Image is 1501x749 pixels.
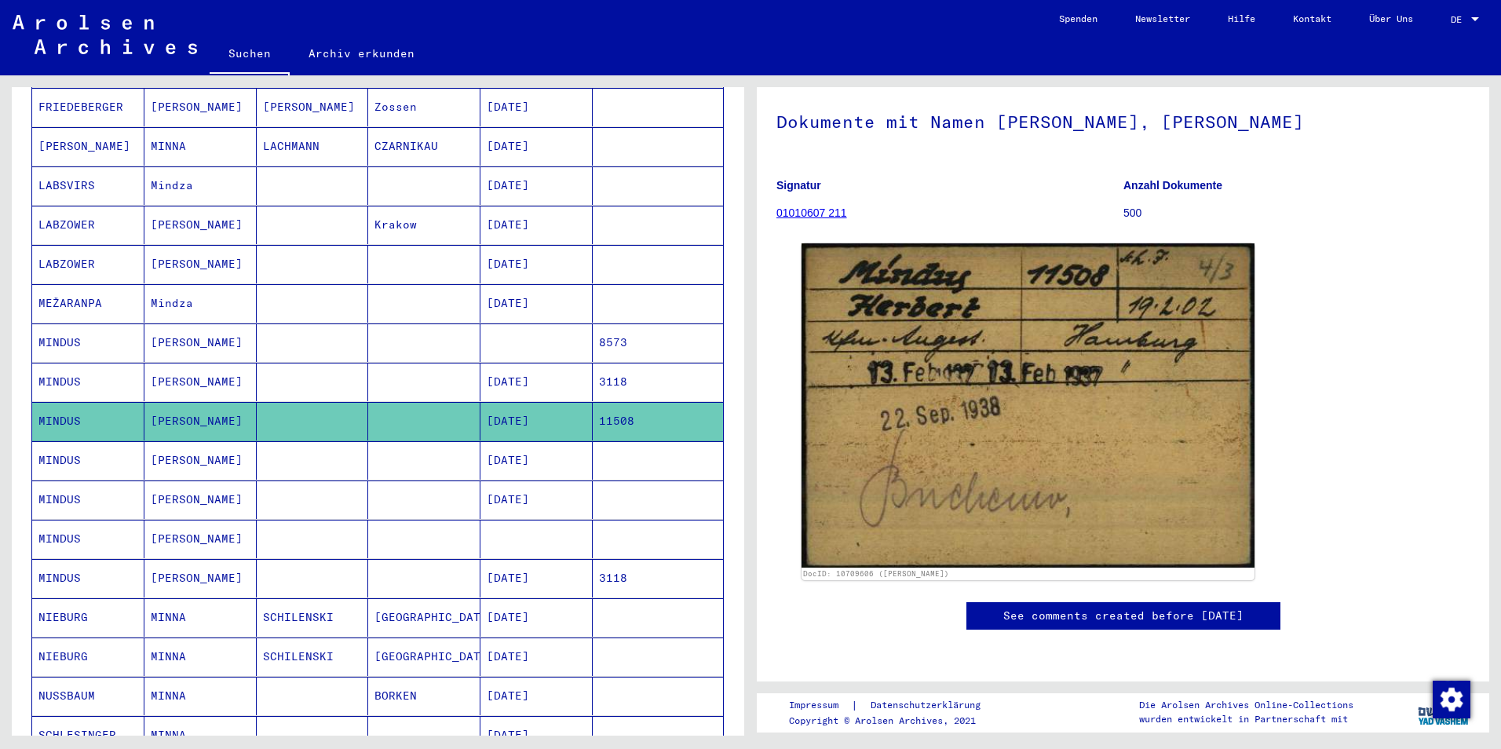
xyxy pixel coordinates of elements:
[1123,205,1470,221] p: 500
[480,363,593,401] mat-cell: [DATE]
[480,127,593,166] mat-cell: [DATE]
[32,677,144,715] mat-cell: NUSSBAUM
[368,638,480,676] mat-cell: [GEOGRAPHIC_DATA]
[13,15,197,54] img: Arolsen_neg.svg
[480,166,593,205] mat-cell: [DATE]
[290,35,433,72] a: Archiv erkunden
[368,677,480,715] mat-cell: BORKEN
[144,520,257,558] mat-cell: [PERSON_NAME]
[789,697,851,714] a: Impressum
[368,598,480,637] mat-cell: [GEOGRAPHIC_DATA]
[32,206,144,244] mat-cell: LABZOWER
[257,88,369,126] mat-cell: [PERSON_NAME]
[32,559,144,597] mat-cell: MINDUS
[480,480,593,519] mat-cell: [DATE]
[1451,14,1468,25] span: DE
[1003,608,1244,624] a: See comments created before [DATE]
[32,88,144,126] mat-cell: FRIEDEBERGER
[480,245,593,283] mat-cell: [DATE]
[144,638,257,676] mat-cell: MINNA
[593,323,723,362] mat-cell: 8573
[480,88,593,126] mat-cell: [DATE]
[802,243,1254,567] img: 001.jpg
[144,245,257,283] mat-cell: [PERSON_NAME]
[144,677,257,715] mat-cell: MINNA
[1123,179,1222,192] b: Anzahl Dokumente
[368,88,480,126] mat-cell: Zossen
[368,127,480,166] mat-cell: CZARNIKAU
[593,402,723,440] mat-cell: 11508
[32,284,144,323] mat-cell: MEŽARANPA
[144,441,257,480] mat-cell: [PERSON_NAME]
[32,598,144,637] mat-cell: NIEBURG
[1139,698,1353,712] p: Die Arolsen Archives Online-Collections
[32,127,144,166] mat-cell: [PERSON_NAME]
[480,559,593,597] mat-cell: [DATE]
[32,480,144,519] mat-cell: MINDUS
[776,86,1470,155] h1: Dokumente mit Namen [PERSON_NAME], [PERSON_NAME]
[144,598,257,637] mat-cell: MINNA
[32,402,144,440] mat-cell: MINDUS
[144,88,257,126] mat-cell: [PERSON_NAME]
[1415,692,1474,732] img: yv_logo.png
[32,166,144,205] mat-cell: LABSVIRS
[144,127,257,166] mat-cell: MINNA
[480,402,593,440] mat-cell: [DATE]
[144,206,257,244] mat-cell: [PERSON_NAME]
[32,323,144,362] mat-cell: MINDUS
[789,714,999,728] p: Copyright © Arolsen Archives, 2021
[480,441,593,480] mat-cell: [DATE]
[32,638,144,676] mat-cell: NIEBURG
[144,559,257,597] mat-cell: [PERSON_NAME]
[858,697,999,714] a: Datenschutzerklärung
[144,166,257,205] mat-cell: Mindza
[32,245,144,283] mat-cell: LABZOWER
[32,363,144,401] mat-cell: MINDUS
[144,284,257,323] mat-cell: Mindza
[144,402,257,440] mat-cell: [PERSON_NAME]
[789,697,999,714] div: |
[144,480,257,519] mat-cell: [PERSON_NAME]
[257,127,369,166] mat-cell: LACHMANN
[776,179,821,192] b: Signatur
[32,441,144,480] mat-cell: MINDUS
[144,323,257,362] mat-cell: [PERSON_NAME]
[32,520,144,558] mat-cell: MINDUS
[1433,681,1470,718] img: Zustimmung ändern
[593,559,723,597] mat-cell: 3118
[210,35,290,75] a: Suchen
[1139,712,1353,726] p: wurden entwickelt in Partnerschaft mit
[480,598,593,637] mat-cell: [DATE]
[144,363,257,401] mat-cell: [PERSON_NAME]
[368,206,480,244] mat-cell: Krakow
[480,638,593,676] mat-cell: [DATE]
[593,363,723,401] mat-cell: 3118
[480,284,593,323] mat-cell: [DATE]
[257,598,369,637] mat-cell: SCHILENSKI
[776,206,847,219] a: 01010607 211
[257,638,369,676] mat-cell: SCHILENSKI
[480,677,593,715] mat-cell: [DATE]
[480,206,593,244] mat-cell: [DATE]
[803,569,949,578] a: DocID: 10709606 ([PERSON_NAME])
